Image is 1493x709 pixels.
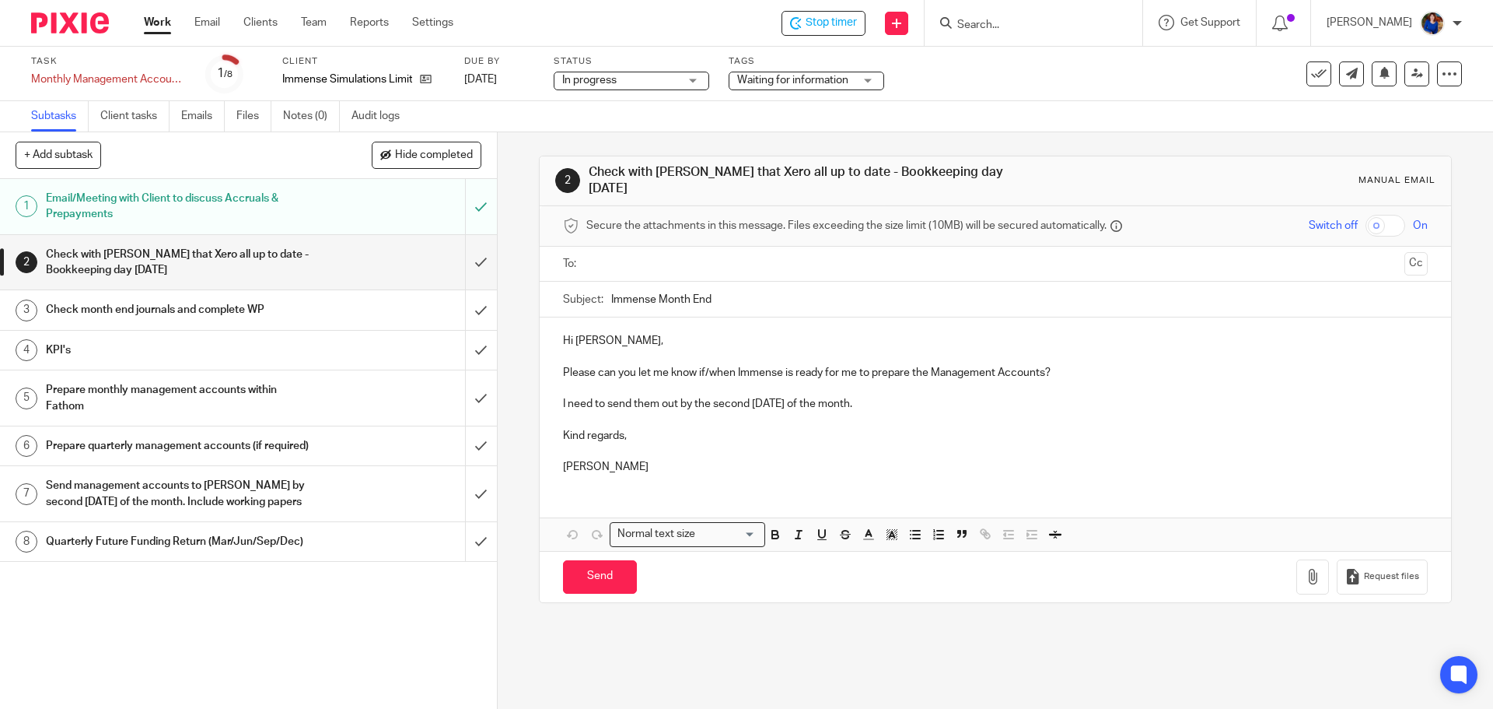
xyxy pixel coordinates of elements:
[555,168,580,193] div: 2
[194,15,220,30] a: Email
[1413,218,1428,233] span: On
[563,560,637,594] input: Send
[283,101,340,132] a: Notes (0)
[563,256,580,272] label: To:
[372,142,481,168] button: Hide completed
[610,522,765,546] div: Search for option
[464,74,497,85] span: [DATE]
[16,435,37,457] div: 6
[563,292,603,307] label: Subject:
[243,15,278,30] a: Clients
[586,218,1107,233] span: Secure the attachments in this message. Files exceeding the size limit (10MB) will be secured aut...
[563,333,1427,349] p: Hi [PERSON_NAME],
[614,526,698,542] span: Normal text size
[412,15,453,30] a: Settings
[563,396,1427,412] p: I need to send them out by the second [DATE] of the month.
[1404,252,1428,276] button: Cc
[737,75,848,86] span: Waiting for information
[554,55,709,68] label: Status
[350,15,389,30] a: Reports
[46,339,315,362] h1: KPI's
[589,164,1029,198] h1: Check with [PERSON_NAME] that Xero all up to date - Bookkeeping day [DATE]
[700,526,756,542] input: Search for option
[1309,218,1358,233] span: Switch off
[31,72,187,87] div: Monthly Management Accounts - Immense
[1364,570,1419,583] span: Request files
[31,101,89,132] a: Subtasks
[224,70,233,79] small: /8
[301,15,327,30] a: Team
[729,55,884,68] label: Tags
[46,187,315,226] h1: Email/Meeting with Client to discuss Accruals & Prepayments
[395,149,473,162] span: Hide completed
[781,11,865,36] div: Immense Simulations Limited - Monthly Management Accounts - Immense
[236,101,271,132] a: Files
[16,339,37,361] div: 4
[16,483,37,505] div: 7
[16,142,101,168] button: + Add subtask
[31,55,187,68] label: Task
[46,530,315,553] h1: Quarterly Future Funding Return (Mar/Jun/Sep/Dec)
[1358,174,1435,187] div: Manual email
[956,19,1096,33] input: Search
[181,101,225,132] a: Emails
[16,531,37,553] div: 8
[282,55,445,68] label: Client
[46,474,315,514] h1: Send management accounts to [PERSON_NAME] by second [DATE] of the month. Include working papers
[16,300,37,321] div: 3
[351,101,411,132] a: Audit logs
[464,55,534,68] label: Due by
[144,15,171,30] a: Work
[46,434,315,458] h1: Prepare quarterly management accounts (if required)
[563,459,1427,475] p: [PERSON_NAME]
[100,101,170,132] a: Client tasks
[563,365,1427,381] p: Please can you let me know if/when Immense is ready for me to prepare the Management Accounts?
[1420,11,1445,36] img: Nicole.jpeg
[46,243,315,283] h1: Check with [PERSON_NAME] that Xero all up to date - Bookkeeping day [DATE]
[16,251,37,273] div: 2
[16,195,37,217] div: 1
[1327,15,1412,30] p: [PERSON_NAME]
[563,428,1427,444] p: Kind regards,
[1337,560,1427,595] button: Request files
[16,388,37,409] div: 5
[31,12,109,33] img: Pixie
[282,72,412,87] p: Immense Simulations Limited
[562,75,617,86] span: In progress
[806,15,857,31] span: Stop timer
[46,378,315,418] h1: Prepare monthly management accounts within Fathom
[46,298,315,321] h1: Check month end journals and complete WP
[217,65,233,82] div: 1
[1180,17,1240,28] span: Get Support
